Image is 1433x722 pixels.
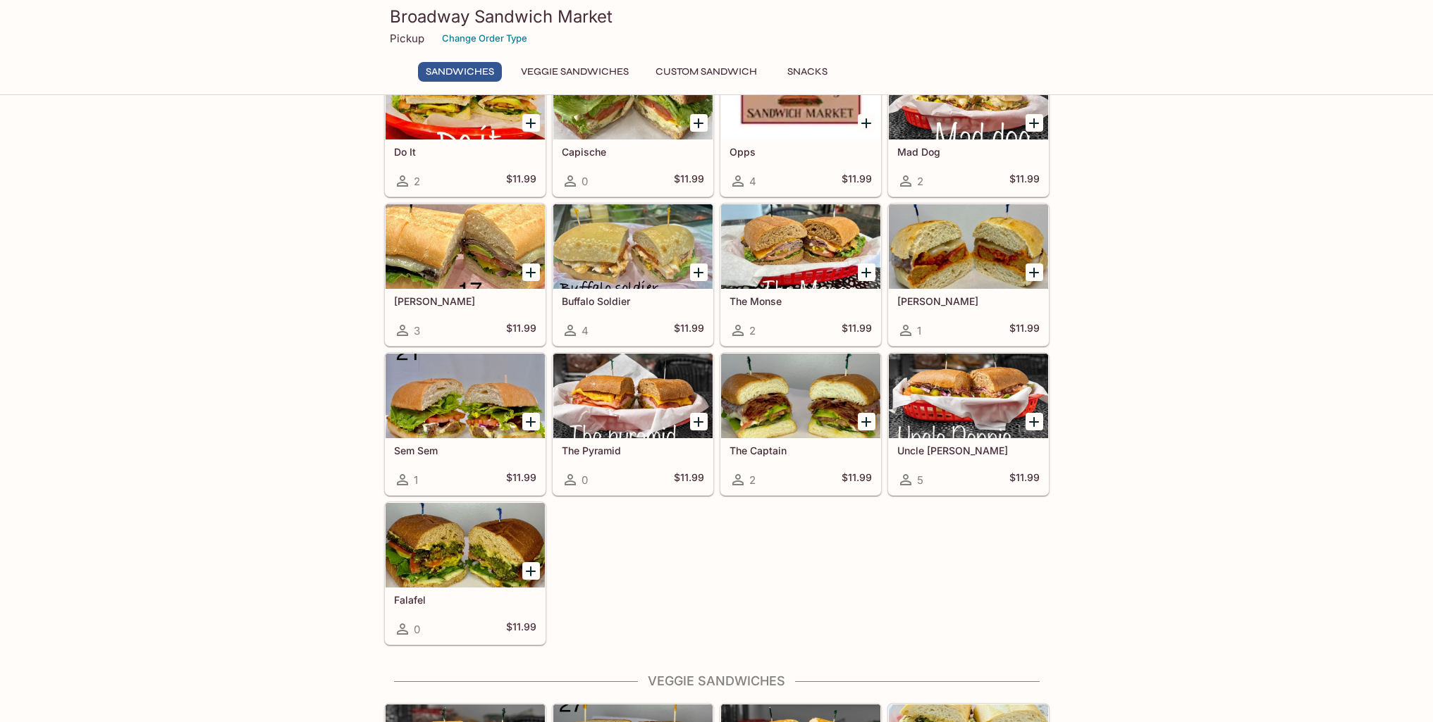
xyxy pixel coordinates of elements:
div: Waseem [889,204,1048,289]
h4: Veggie Sandwiches [384,673,1050,689]
div: The Pyramid [553,354,713,438]
button: Add Waseem [1026,263,1043,281]
a: [PERSON_NAME]1$11.99 [888,204,1049,346]
span: 2 [749,473,756,487]
h5: $11.99 [674,471,704,488]
h5: $11.99 [1009,471,1040,488]
h5: $11.99 [842,471,872,488]
h5: $11.99 [842,173,872,189]
span: 2 [414,175,420,188]
div: Uncle Dennis [889,354,1048,438]
h5: $11.99 [674,322,704,339]
h3: Broadway Sandwich Market [390,6,1044,27]
button: Add The Pyramid [690,413,708,430]
h5: Do It [394,146,536,158]
h5: [PERSON_NAME] [897,295,1040,307]
a: The Captain2$11.99 [720,353,881,495]
button: Add Uncle Dennis [1026,413,1043,430]
button: Custom Sandwich [648,62,765,82]
span: 0 [582,473,588,487]
h5: $11.99 [1009,173,1040,189]
div: The Captain [721,354,880,438]
h5: Mad Dog [897,146,1040,158]
button: Veggie Sandwiches [513,62,636,82]
h5: The Pyramid [562,444,704,456]
h5: Falafel [394,594,536,606]
a: The Pyramid0$11.99 [553,353,713,495]
button: Add Mad Dog [1026,114,1043,132]
button: Change Order Type [436,27,534,49]
span: 5 [917,473,923,487]
button: Add George L. W. [522,263,540,281]
a: The Monse2$11.99 [720,204,881,346]
h5: The Captain [730,444,872,456]
a: [PERSON_NAME]3$11.99 [385,204,546,346]
a: Falafel0$11.99 [385,502,546,645]
div: Capische [553,55,713,139]
a: Sem Sem1$11.99 [385,353,546,495]
button: Add The Captain [858,413,875,430]
h5: $11.99 [506,621,536,637]
h5: $11.99 [506,471,536,488]
div: Buffalo Soldier [553,204,713,289]
button: Add Do It [522,114,540,132]
div: George L. W. [386,204,545,289]
h5: Sem Sem [394,444,536,456]
div: Sem Sem [386,354,545,438]
a: Capische0$11.99 [553,54,713,197]
button: Sandwiches [418,62,502,82]
div: Do It [386,55,545,139]
div: Opps [721,55,880,139]
button: Add Opps [858,114,875,132]
button: Add The Monse [858,263,875,281]
h5: $11.99 [842,322,872,339]
h5: Uncle [PERSON_NAME] [897,444,1040,456]
a: Buffalo Soldier4$11.99 [553,204,713,346]
span: 2 [749,324,756,337]
button: Add Capische [690,114,708,132]
div: The Monse [721,204,880,289]
h5: Buffalo Soldier [562,295,704,307]
span: 1 [917,324,921,337]
span: 0 [582,175,588,188]
button: Add Sem Sem [522,413,540,430]
button: Add Falafel [522,562,540,580]
div: Falafel [386,503,545,587]
h5: Opps [730,146,872,158]
span: 4 [582,324,589,337]
span: 3 [414,324,420,337]
button: Add Buffalo Soldier [690,263,708,281]
div: Mad Dog [889,55,1048,139]
h5: Capische [562,146,704,158]
a: Do It2$11.99 [385,54,546,197]
a: Opps4$11.99 [720,54,881,197]
p: Pickup [390,32,424,45]
span: 0 [414,623,420,636]
h5: $11.99 [674,173,704,189]
h5: [PERSON_NAME] [394,295,536,307]
h5: The Monse [730,295,872,307]
span: 4 [749,175,756,188]
button: Snacks [776,62,839,82]
h5: $11.99 [506,173,536,189]
span: 2 [917,175,923,188]
h5: $11.99 [1009,322,1040,339]
span: 1 [414,473,418,487]
a: Uncle [PERSON_NAME]5$11.99 [888,353,1049,495]
h5: $11.99 [506,322,536,339]
a: Mad Dog2$11.99 [888,54,1049,197]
